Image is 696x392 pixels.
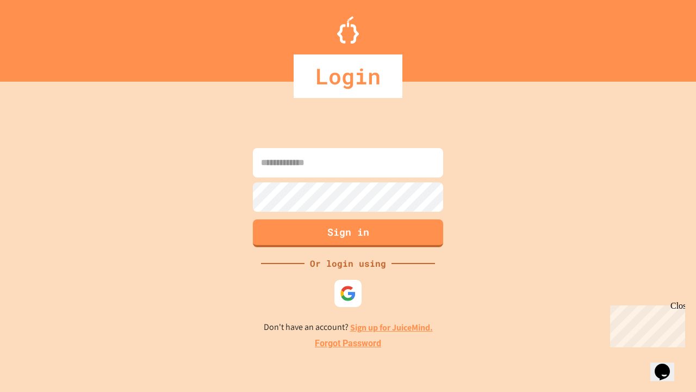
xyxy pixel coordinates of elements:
div: Or login using [304,257,391,270]
iframe: chat widget [650,348,685,381]
img: google-icon.svg [340,285,356,302]
img: Logo.svg [337,16,359,44]
iframe: chat widget [606,301,685,347]
button: Sign in [253,219,443,247]
div: Chat with us now!Close [4,4,75,69]
a: Forgot Password [315,337,381,350]
div: Login [294,54,402,98]
p: Don't have an account? [264,321,433,334]
a: Sign up for JuiceMind. [350,322,433,333]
